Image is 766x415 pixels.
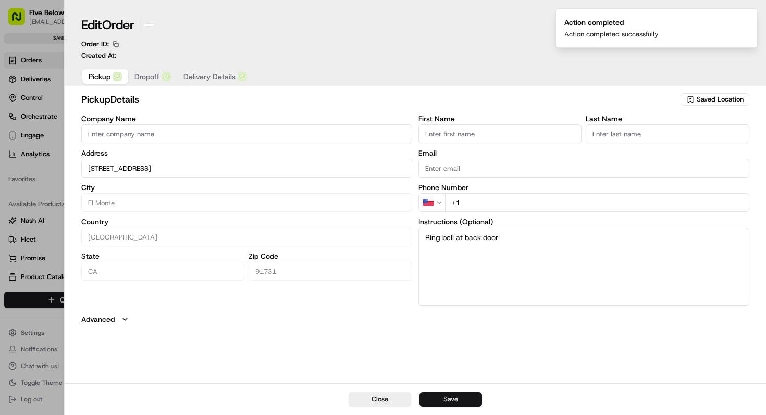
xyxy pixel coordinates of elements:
a: Powered byPylon [73,176,126,184]
input: Enter state [81,262,245,281]
button: Close [349,392,411,407]
span: Pickup [89,71,110,82]
input: Got a question? Start typing here... [27,67,188,78]
label: Country [81,218,412,225]
img: Nash [10,10,31,31]
span: Dropoff [134,71,159,82]
span: Delivery Details [183,71,236,82]
input: Enter city [81,193,412,212]
label: Address [81,149,412,157]
label: Instructions (Optional) [418,218,749,225]
span: Pylon [104,177,126,184]
input: Enter first name [418,124,582,143]
h1: Edit [81,17,134,33]
label: Last Name [586,115,749,122]
span: Order [102,17,134,33]
span: API Documentation [98,151,167,161]
img: 1736555255976-a54dd68f-1ca7-489b-9aae-adbdc363a1c4 [10,99,29,118]
input: Enter country [81,228,412,246]
label: Email [418,149,749,157]
a: 💻API Documentation [84,147,171,166]
p: Welcome 👋 [10,42,190,58]
span: Saved Location [697,95,744,104]
button: Save [419,392,482,407]
button: Start new chat [177,103,190,115]
div: 📗 [10,152,19,160]
button: Advanced [81,314,750,324]
label: Company Name [81,115,412,122]
input: Enter company name [81,124,412,143]
input: Enter last name [586,124,749,143]
p: Created At: [81,51,116,60]
span: Knowledge Base [21,151,80,161]
input: Enter zip code [249,262,412,281]
button: Saved Location [681,92,749,107]
p: Order ID: [81,40,109,49]
input: Enter address [81,159,412,178]
div: Start new chat [35,99,171,110]
div: 💻 [88,152,96,160]
input: Enter phone number [445,193,749,212]
input: Enter email [418,159,749,178]
div: We're available if you need us! [35,110,132,118]
label: Advanced [81,314,115,324]
label: First Name [418,115,582,122]
h2: pickup Details [81,92,679,107]
label: Zip Code [249,253,412,260]
a: 📗Knowledge Base [6,147,84,166]
label: City [81,184,412,191]
label: State [81,253,245,260]
label: Phone Number [418,184,749,191]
